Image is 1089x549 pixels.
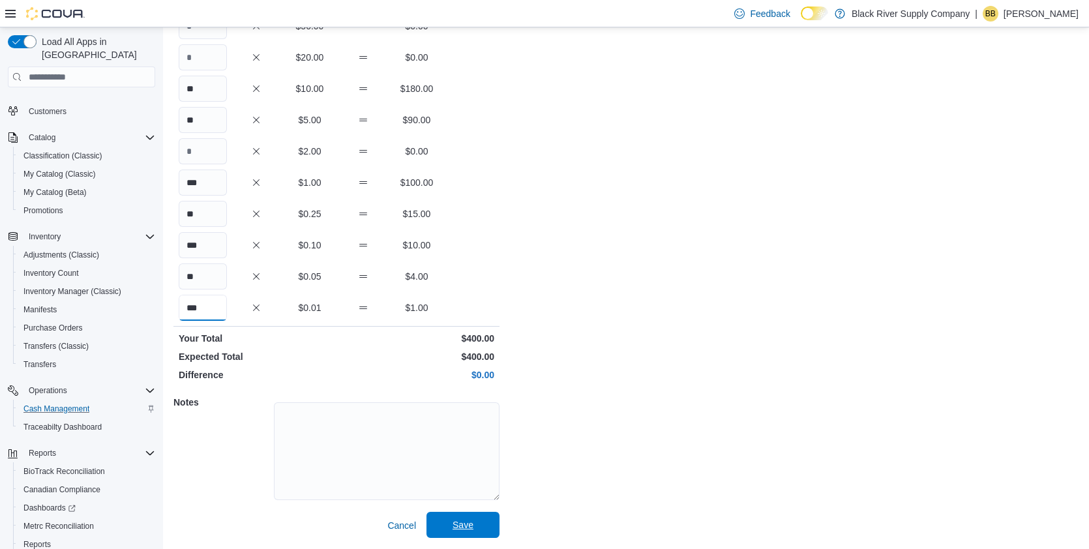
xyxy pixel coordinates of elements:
h5: Notes [173,389,271,415]
span: Dashboards [23,503,76,513]
span: Manifests [18,302,155,318]
span: Adjustments (Classic) [18,247,155,263]
button: BioTrack Reconciliation [13,462,160,481]
p: $180.00 [393,82,441,95]
a: Manifests [18,302,62,318]
span: Dashboards [18,500,155,516]
button: Inventory Manager (Classic) [13,282,160,301]
span: Classification (Classic) [18,148,155,164]
button: Adjustments (Classic) [13,246,160,264]
span: Transfers [23,359,56,370]
span: Reports [23,445,155,461]
a: My Catalog (Classic) [18,166,101,182]
a: Promotions [18,203,68,218]
span: Save [453,518,473,531]
span: Cash Management [23,404,89,414]
span: Transfers (Classic) [18,338,155,354]
button: Reports [23,445,61,461]
button: Transfers [13,355,160,374]
a: Cash Management [18,401,95,417]
button: My Catalog (Classic) [13,165,160,183]
div: Brandon Blount [983,6,998,22]
button: Cash Management [13,400,160,418]
button: Customers [3,101,160,120]
p: $20.00 [286,51,334,64]
span: Purchase Orders [23,323,83,333]
span: Reports [29,448,56,458]
span: Inventory Manager (Classic) [23,286,121,297]
span: BioTrack Reconciliation [18,464,155,479]
button: Metrc Reconciliation [13,517,160,535]
input: Quantity [179,263,227,289]
a: BioTrack Reconciliation [18,464,110,479]
span: Adjustments (Classic) [23,250,99,260]
p: $10.00 [393,239,441,252]
a: Adjustments (Classic) [18,247,104,263]
a: Canadian Compliance [18,482,106,497]
button: Traceabilty Dashboard [13,418,160,436]
button: Classification (Classic) [13,147,160,165]
span: Inventory Count [18,265,155,281]
span: My Catalog (Classic) [18,166,155,182]
p: Your Total [179,332,334,345]
span: Promotions [23,205,63,216]
input: Quantity [179,295,227,321]
img: Cova [26,7,85,20]
button: Transfers (Classic) [13,337,160,355]
button: Operations [3,381,160,400]
button: Purchase Orders [13,319,160,337]
button: Cancel [382,512,421,539]
a: Transfers [18,357,61,372]
span: Catalog [29,132,55,143]
a: Dashboards [13,499,160,517]
button: Operations [23,383,72,398]
p: $1.00 [393,301,441,314]
a: Customers [23,104,72,119]
p: $100.00 [393,176,441,189]
span: Metrc Reconciliation [23,521,94,531]
input: Quantity [179,107,227,133]
button: Save [426,512,500,538]
p: $5.00 [286,113,334,126]
p: $400.00 [339,332,494,345]
span: Operations [23,383,155,398]
button: Catalog [23,130,61,145]
a: Traceabilty Dashboard [18,419,107,435]
span: Catalog [23,130,155,145]
a: Inventory Manager (Classic) [18,284,127,299]
p: $0.05 [286,270,334,283]
span: Customers [29,106,67,117]
span: Traceabilty Dashboard [18,419,155,435]
p: Difference [179,368,334,381]
button: Inventory [3,228,160,246]
input: Quantity [179,138,227,164]
p: | [975,6,977,22]
p: $0.01 [286,301,334,314]
p: $4.00 [393,270,441,283]
button: Inventory [23,229,66,245]
span: Canadian Compliance [23,484,100,495]
a: My Catalog (Beta) [18,185,92,200]
span: My Catalog (Beta) [23,187,87,198]
span: Transfers (Classic) [23,341,89,351]
input: Quantity [179,76,227,102]
p: $10.00 [286,82,334,95]
input: Dark Mode [801,7,828,20]
input: Quantity [179,201,227,227]
button: Catalog [3,128,160,147]
button: Inventory Count [13,264,160,282]
a: Classification (Classic) [18,148,108,164]
span: Load All Apps in [GEOGRAPHIC_DATA] [37,35,155,61]
span: Customers [23,102,155,119]
span: Manifests [23,304,57,315]
span: Traceabilty Dashboard [23,422,102,432]
span: Cancel [387,519,416,532]
span: Canadian Compliance [18,482,155,497]
span: Feedback [750,7,790,20]
p: $2.00 [286,145,334,158]
span: Transfers [18,357,155,372]
a: Transfers (Classic) [18,338,94,354]
input: Quantity [179,170,227,196]
a: Inventory Count [18,265,84,281]
span: My Catalog (Beta) [18,185,155,200]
